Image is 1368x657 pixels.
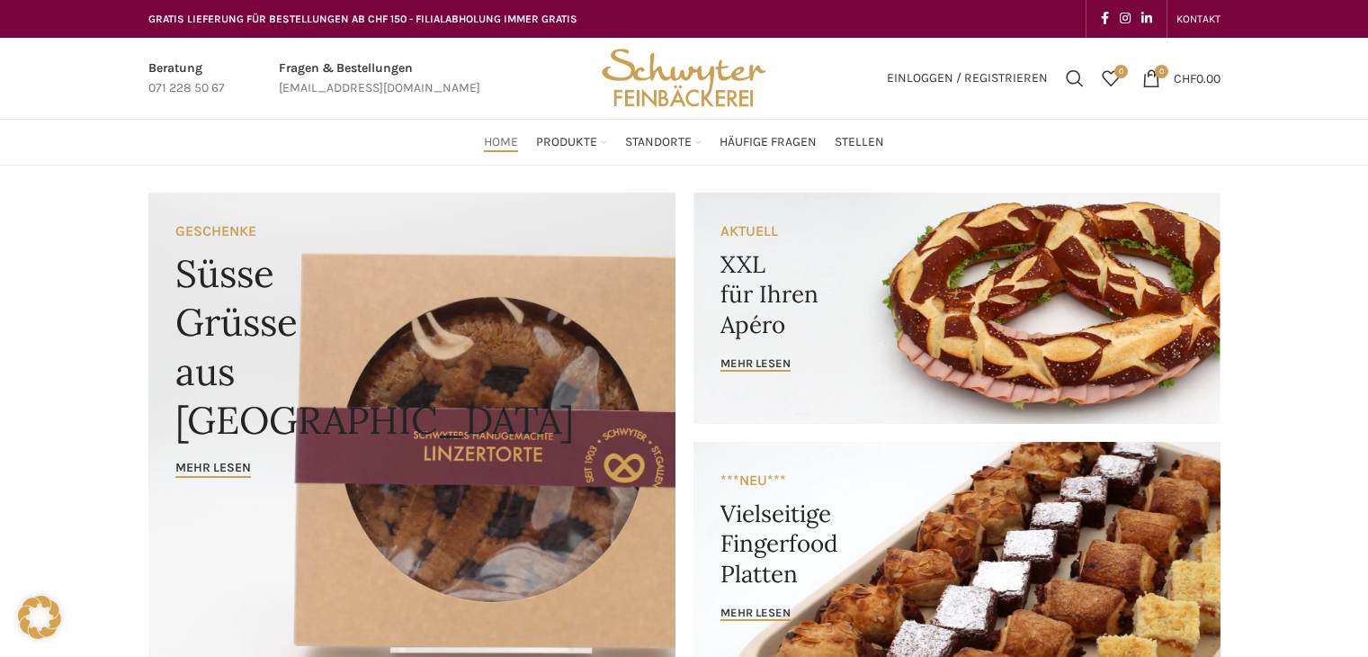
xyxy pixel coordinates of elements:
div: Meine Wunschliste [1093,60,1129,96]
span: KONTAKT [1176,13,1220,25]
a: Stellen [835,124,884,160]
a: 0 CHF0.00 [1133,60,1229,96]
a: Standorte [625,124,702,160]
span: Stellen [835,134,884,151]
span: Häufige Fragen [720,134,817,151]
a: Einloggen / Registrieren [878,60,1057,96]
span: 0 [1114,65,1128,78]
span: Einloggen / Registrieren [887,72,1048,85]
span: 0 [1155,65,1168,78]
span: Home [484,134,518,151]
a: 0 [1093,60,1129,96]
a: Instagram social link [1114,6,1136,31]
span: CHF [1174,70,1196,85]
a: Suchen [1057,60,1093,96]
div: Main navigation [139,124,1229,160]
bdi: 0.00 [1174,70,1220,85]
span: Standorte [625,134,692,151]
a: Site logo [595,69,772,85]
a: Banner link [693,193,1220,424]
div: Secondary navigation [1167,1,1229,37]
span: GRATIS LIEFERUNG FÜR BESTELLUNGEN AB CHF 150 - FILIALABHOLUNG IMMER GRATIS [148,13,577,25]
a: Produkte [536,124,607,160]
a: Infobox link [279,58,480,99]
a: Infobox link [148,58,225,99]
img: Bäckerei Schwyter [595,38,772,119]
span: Produkte [536,134,597,151]
a: Home [484,124,518,160]
a: KONTAKT [1176,1,1220,37]
a: Facebook social link [1095,6,1114,31]
a: Linkedin social link [1136,6,1158,31]
a: Häufige Fragen [720,124,817,160]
